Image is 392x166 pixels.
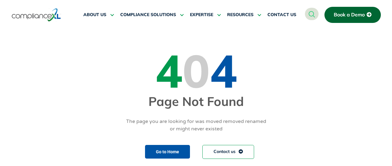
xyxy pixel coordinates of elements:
a: Go to Home [145,145,190,159]
span: ABOUT US [83,12,106,18]
span: CONTACT US [267,12,296,18]
a: RESOURCES [227,7,261,22]
span: 4 [155,42,183,99]
a: Book a Demo [324,7,381,23]
span: COMPLIANCE SOLUTIONS [120,12,176,18]
a: CONTACT US [267,7,296,22]
span: Go to Home [156,150,179,154]
span: 0 [183,42,210,99]
span: Book a Demo [334,12,365,18]
span: EXPERTISE [190,12,213,18]
p: Page Not Found [10,95,382,107]
span: RESOURCES [227,12,253,18]
span: Contact us [214,149,236,154]
div: The page you are looking for was moved removed renamed or might never existed [10,118,382,133]
a: navsearch-button [305,8,319,20]
img: logo-one.svg [12,8,61,22]
span: 4 [210,42,237,99]
a: COMPLIANCE SOLUTIONS [120,7,184,22]
a: Contact us [202,145,254,159]
a: EXPERTISE [190,7,221,22]
a: ABOUT US [83,7,114,22]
